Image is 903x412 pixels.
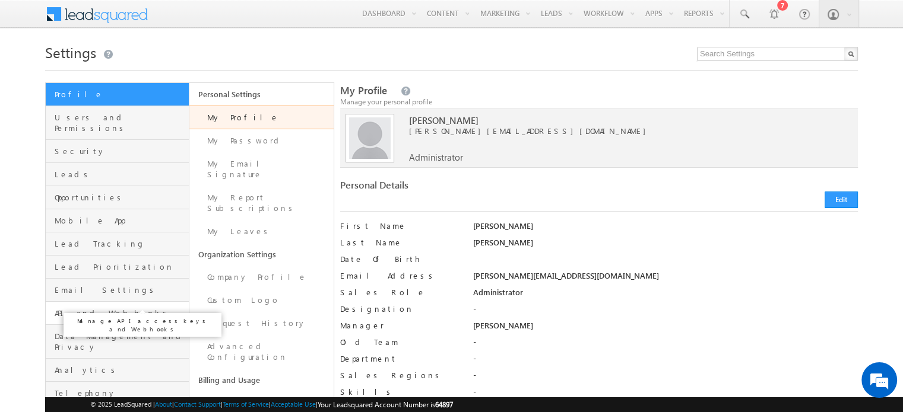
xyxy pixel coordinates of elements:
span: Your Leadsquared Account Number is [318,400,453,409]
button: Edit [825,191,858,208]
div: - [473,353,858,370]
span: [PERSON_NAME][EMAIL_ADDRESS][DOMAIN_NAME] [409,126,823,136]
a: Company Profile [189,266,333,289]
a: Profile [46,83,189,106]
a: Terms of Service [223,400,269,408]
span: My Profile [340,84,387,97]
div: Personal Details [340,180,593,196]
span: Administrator [409,152,463,162]
a: Users and Permissions [46,106,189,140]
div: [PERSON_NAME] [473,237,858,254]
div: - [473,337,858,353]
a: Advanced Configuration [189,335,333,369]
div: [PERSON_NAME][EMAIL_ADDRESS][DOMAIN_NAME] [473,270,858,287]
a: API and Webhooks [46,302,189,325]
a: Organization Settings [189,243,333,266]
span: Lead Prioritization [55,261,186,272]
div: Manage your personal profile [340,97,858,107]
div: - [473,387,858,403]
div: - [473,370,858,387]
span: Leads [55,169,186,180]
label: Department [340,353,460,364]
span: Telephony [55,388,186,398]
a: About [155,400,172,408]
div: Administrator [473,287,858,304]
span: Settings [45,43,96,62]
span: Lead Tracking [55,238,186,249]
label: Last Name [340,237,460,248]
span: API and Webhooks [55,308,186,318]
span: © 2025 LeadSquared | | | | | [90,399,453,410]
label: Manager [340,320,460,331]
a: Security [46,140,189,163]
label: First Name [340,221,460,231]
a: My Leaves [189,220,333,243]
span: 64897 [435,400,453,409]
a: My Profile [189,106,333,129]
span: [PERSON_NAME] [409,115,823,126]
span: Email Settings [55,285,186,295]
div: - [473,304,858,320]
a: Leads [46,163,189,186]
label: Sales Regions [340,370,460,381]
a: Contact Support [174,400,221,408]
span: Users and Permissions [55,112,186,133]
a: Acceptable Use [271,400,316,408]
div: [PERSON_NAME] [473,320,858,337]
a: Billing and Usage [189,369,333,391]
span: Analytics [55,365,186,375]
input: Search Settings [697,47,858,61]
a: Email Settings [46,279,189,302]
span: Profile [55,89,186,100]
a: My Email Signature [189,152,333,186]
a: Personal Settings [189,83,333,106]
label: Email Address [340,270,460,281]
a: Request History [189,312,333,335]
span: Mobile App [55,215,186,226]
a: Opportunities [46,186,189,209]
label: Designation [340,304,460,314]
a: My Password [189,129,333,152]
span: Opportunities [55,192,186,203]
span: Security [55,146,186,157]
a: Data Management and Privacy [46,325,189,359]
div: [PERSON_NAME] [473,221,858,237]
a: Lead Tracking [46,232,189,255]
a: Custom Logo [189,289,333,312]
a: Telephony [46,382,189,405]
label: Old Team [340,337,460,347]
p: Manage API access keys and Webhooks [68,317,217,333]
label: Skills [340,387,460,397]
span: Data Management and Privacy [55,331,186,352]
a: Mobile App [46,209,189,232]
label: Date Of Birth [340,254,460,264]
label: Sales Role [340,287,460,298]
a: Analytics [46,359,189,382]
a: My Report Subscriptions [189,186,333,220]
a: Lead Prioritization [46,255,189,279]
